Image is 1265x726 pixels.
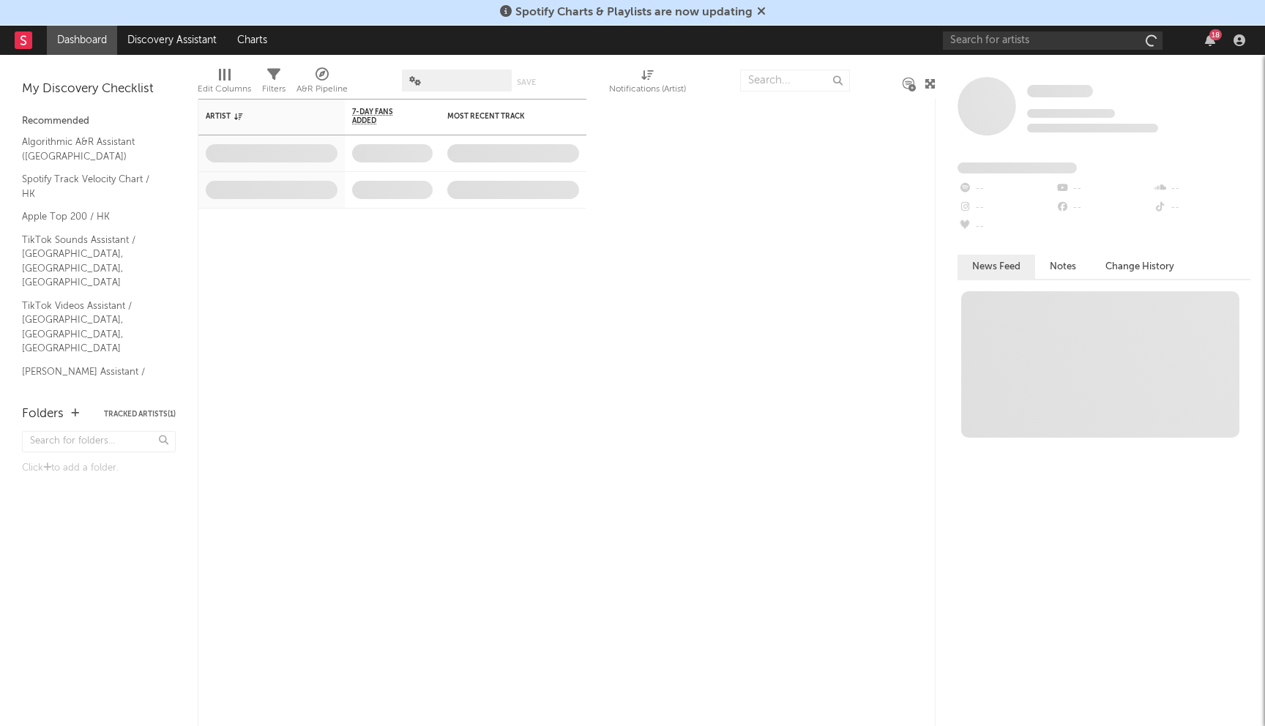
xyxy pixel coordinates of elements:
button: Notes [1035,255,1091,279]
a: Dashboard [47,26,117,55]
div: A&R Pipeline [296,81,348,98]
input: Search for folders... [22,431,176,452]
div: Most Recent Track [447,112,557,121]
button: Save [517,78,536,86]
span: 0 fans last week [1027,124,1158,132]
div: -- [1055,198,1152,217]
div: Filters [262,62,286,105]
a: Charts [227,26,277,55]
span: Fans Added by Platform [958,162,1077,173]
span: Dismiss [757,7,766,18]
span: Spotify Charts & Playlists are now updating [515,7,753,18]
a: [PERSON_NAME] Assistant / [GEOGRAPHIC_DATA]/[GEOGRAPHIC_DATA]/[GEOGRAPHIC_DATA] [22,364,326,394]
a: Some Artist [1027,84,1093,99]
div: A&R Pipeline [296,62,348,105]
div: -- [1055,179,1152,198]
button: Change History [1091,255,1189,279]
div: -- [1153,198,1250,217]
div: Notifications (Artist) [609,62,686,105]
div: Edit Columns [198,81,251,98]
button: 18 [1205,34,1215,46]
div: Artist [206,112,316,121]
a: Algorithmic A&R Assistant ([GEOGRAPHIC_DATA]) [22,134,161,164]
div: Edit Columns [198,62,251,105]
span: Some Artist [1027,85,1093,97]
a: TikTok Sounds Assistant / [GEOGRAPHIC_DATA], [GEOGRAPHIC_DATA], [GEOGRAPHIC_DATA] [22,232,161,291]
div: My Discovery Checklist [22,81,176,98]
a: Spotify Track Velocity Chart / HK [22,171,161,201]
div: -- [958,179,1055,198]
button: News Feed [958,255,1035,279]
span: 7-Day Fans Added [352,108,411,125]
a: Apple Top 200 / HK [22,209,161,225]
div: Notifications (Artist) [609,81,686,98]
div: Click to add a folder. [22,460,176,477]
div: 18 [1209,29,1222,40]
div: Filters [262,81,286,98]
div: -- [958,198,1055,217]
div: Folders [22,405,64,423]
span: Tracking Since: [DATE] [1027,109,1115,118]
input: Search... [740,70,850,91]
input: Search for artists [943,31,1163,50]
a: TikTok Videos Assistant / [GEOGRAPHIC_DATA], [GEOGRAPHIC_DATA], [GEOGRAPHIC_DATA] [22,298,161,356]
div: -- [1153,179,1250,198]
div: Recommended [22,113,176,130]
a: Discovery Assistant [117,26,227,55]
button: Tracked Artists(1) [104,411,176,418]
div: -- [958,217,1055,236]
